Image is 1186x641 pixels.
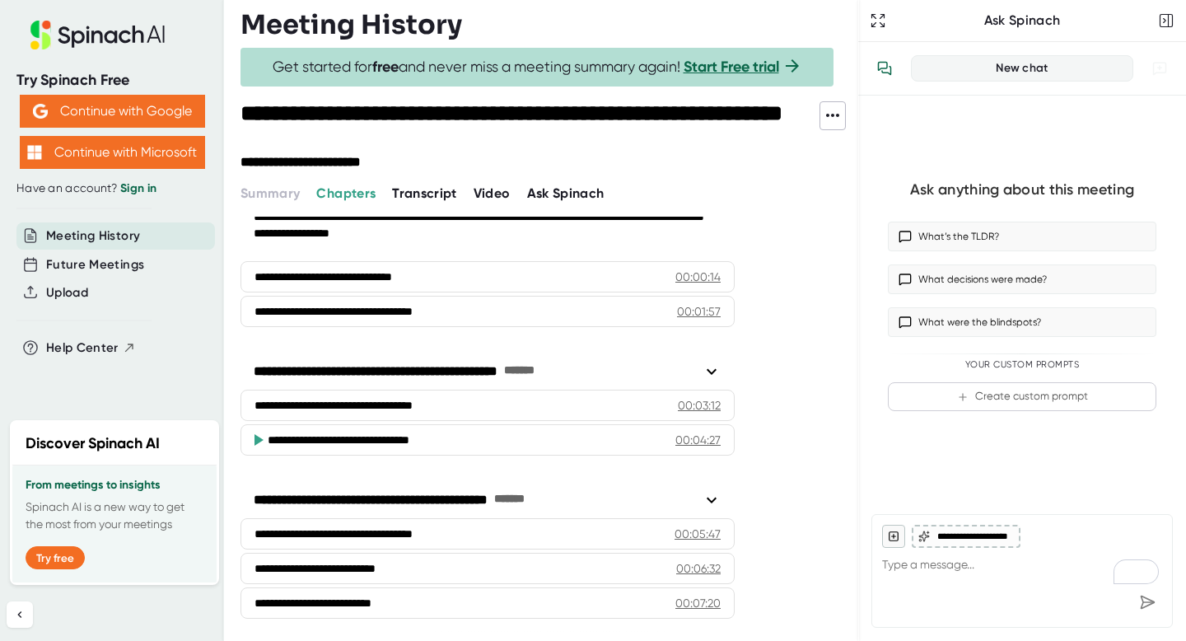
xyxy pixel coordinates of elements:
div: 00:03:12 [678,397,721,414]
button: Video [474,184,511,204]
h2: Discover Spinach AI [26,433,160,455]
div: 00:04:27 [675,432,721,448]
button: Meeting History [46,227,140,246]
button: Create custom prompt [888,382,1156,411]
span: Summary [240,185,300,201]
div: Ask Spinach [889,12,1155,29]
button: What were the blindspots? [888,307,1156,337]
button: Try free [26,546,85,569]
div: 00:01:57 [677,303,721,320]
button: Transcript [392,184,457,204]
span: Get started for and never miss a meeting summary again! [273,58,802,77]
button: What decisions were made? [888,264,1156,294]
div: 00:00:14 [675,269,721,285]
button: Future Meetings [46,255,144,274]
div: Ask anything about this meeting [910,180,1134,199]
span: Help Center [46,339,119,358]
p: Spinach AI is a new way to get the most from your meetings [26,498,203,533]
button: Ask Spinach [527,184,605,204]
div: New chat [922,61,1123,76]
button: Upload [46,283,88,302]
span: Ask Spinach [527,185,605,201]
span: Chapters [316,185,376,201]
a: Sign in [120,181,156,195]
button: Collapse sidebar [7,601,33,628]
div: Send message [1132,587,1162,617]
h3: Meeting History [240,9,462,40]
div: 00:06:32 [676,560,721,577]
button: Summary [240,184,300,204]
div: Your Custom Prompts [888,359,1156,371]
button: What’s the TLDR? [888,222,1156,251]
button: Close conversation sidebar [1155,9,1178,32]
a: Start Free trial [684,58,779,76]
button: Expand to Ask Spinach page [866,9,889,32]
h3: From meetings to insights [26,479,203,492]
span: Video [474,185,511,201]
div: Have an account? [16,181,208,196]
div: Try Spinach Free [16,71,208,90]
button: View conversation history [868,52,901,85]
textarea: To enrich screen reader interactions, please activate Accessibility in Grammarly extension settings [882,548,1162,587]
button: Chapters [316,184,376,204]
button: Continue with Microsoft [20,136,205,169]
b: free [372,58,399,76]
button: Continue with Google [20,95,205,128]
div: 00:07:20 [675,595,721,611]
button: Help Center [46,339,136,358]
span: Transcript [392,185,457,201]
img: Aehbyd4JwY73AAAAAElFTkSuQmCC [33,104,48,119]
div: 00:05:47 [675,526,721,542]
